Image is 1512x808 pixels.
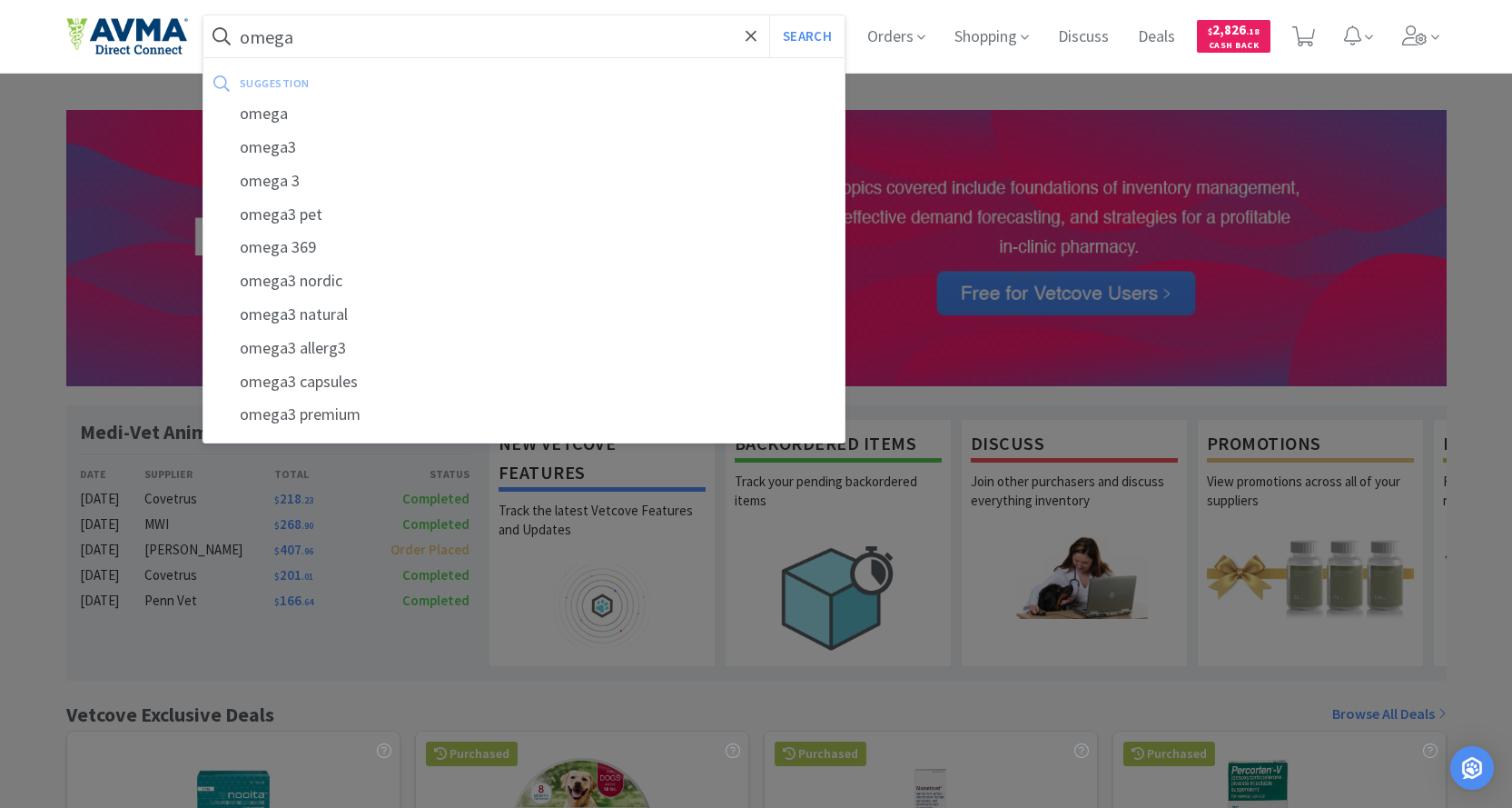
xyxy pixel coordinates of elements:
span: $ [1208,25,1212,37]
div: omega3 capsules [203,365,845,399]
button: Search [769,15,845,57]
div: Open Intercom Messenger [1450,746,1494,790]
div: omega3 premium [203,398,845,432]
div: omega3 [203,131,845,165]
div: omega 369 [203,231,845,264]
span: 2,826 [1208,21,1260,38]
a: $2,826.18Cash Back [1197,12,1270,61]
div: omega [203,97,845,131]
span: . 18 [1246,25,1260,37]
input: Search by item, sku, manufacturer, ingredient, size... [203,15,845,57]
div: omega3 natural [203,298,845,332]
a: Discuss [1051,29,1116,45]
div: omega3 pet [203,198,845,232]
img: e4e33dab9f054f5782a47901c742baa9_102.png [66,17,188,55]
a: Deals [1131,29,1182,45]
div: omega3 allerg3 [203,332,845,365]
span: Cash Back [1208,41,1260,53]
div: suggestion [240,69,572,97]
div: omega 3 [203,165,845,198]
div: omega3 nordic [203,264,845,298]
